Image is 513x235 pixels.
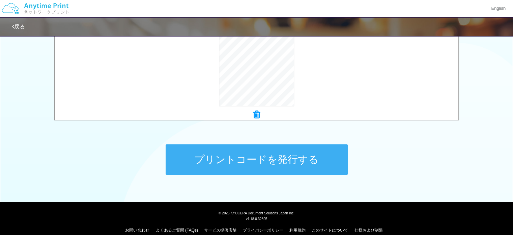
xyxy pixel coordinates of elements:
[219,211,294,215] span: © 2025 KYOCERA Document Solutions Japan Inc.
[12,24,25,29] a: 戻る
[166,144,348,175] button: プリントコードを発行する
[125,228,149,233] a: お問い合わせ
[354,228,383,233] a: 仕様および制限
[204,228,236,233] a: サービス提供店舗
[156,228,198,233] a: よくあるご質問 (FAQs)
[289,228,306,233] a: 利用規約
[246,217,267,221] span: v1.18.0.32895
[243,228,283,233] a: プライバシーポリシー
[312,228,348,233] a: このサイトについて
